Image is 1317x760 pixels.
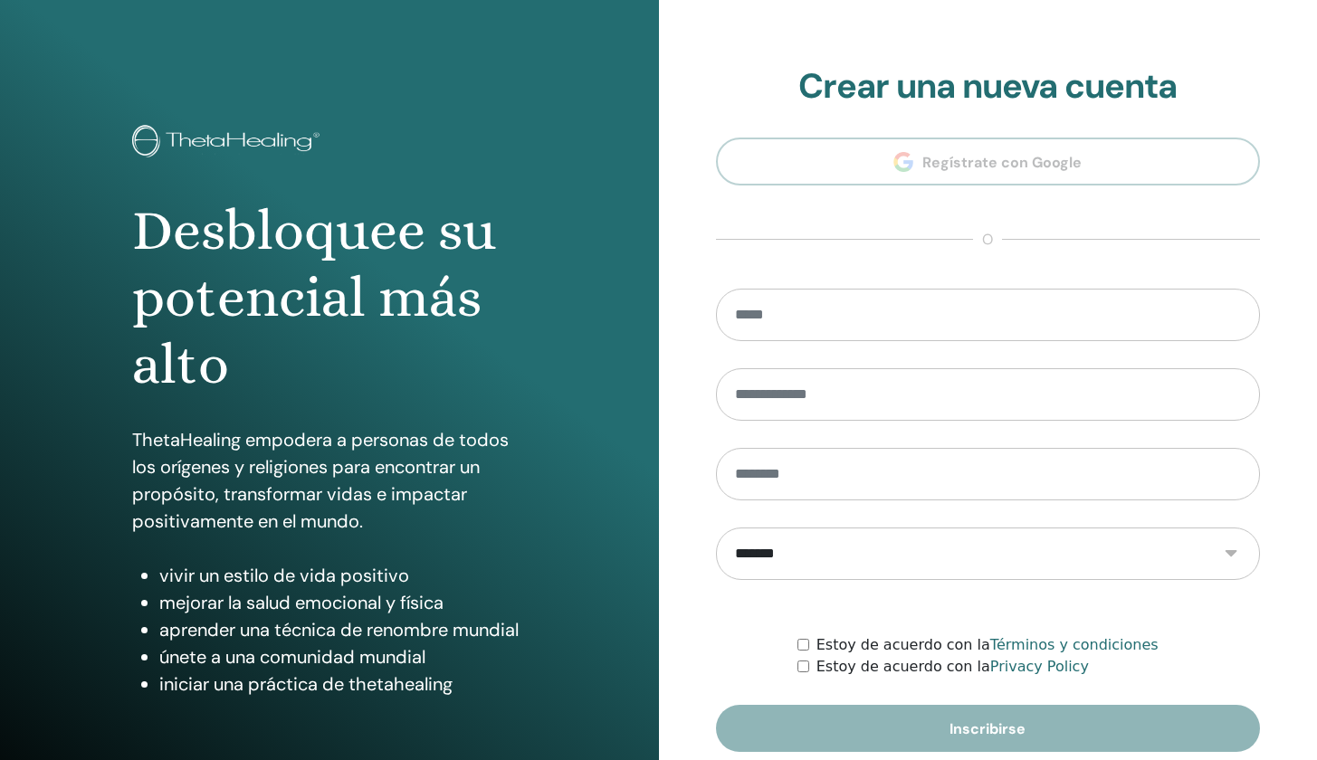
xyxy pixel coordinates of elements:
a: Privacy Policy [990,658,1089,675]
h2: Crear una nueva cuenta [716,66,1261,108]
li: iniciar una práctica de thetahealing [159,670,526,698]
a: Términos y condiciones [990,636,1159,653]
label: Estoy de acuerdo con la [816,634,1159,656]
p: ThetaHealing empodera a personas de todos los orígenes y religiones para encontrar un propósito, ... [132,426,526,535]
li: únete a una comunidad mundial [159,643,526,670]
span: o [973,229,1002,251]
li: aprender una técnica de renombre mundial [159,616,526,643]
label: Estoy de acuerdo con la [816,656,1089,678]
li: vivir un estilo de vida positivo [159,562,526,589]
h1: Desbloquee su potencial más alto [132,197,526,399]
li: mejorar la salud emocional y física [159,589,526,616]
